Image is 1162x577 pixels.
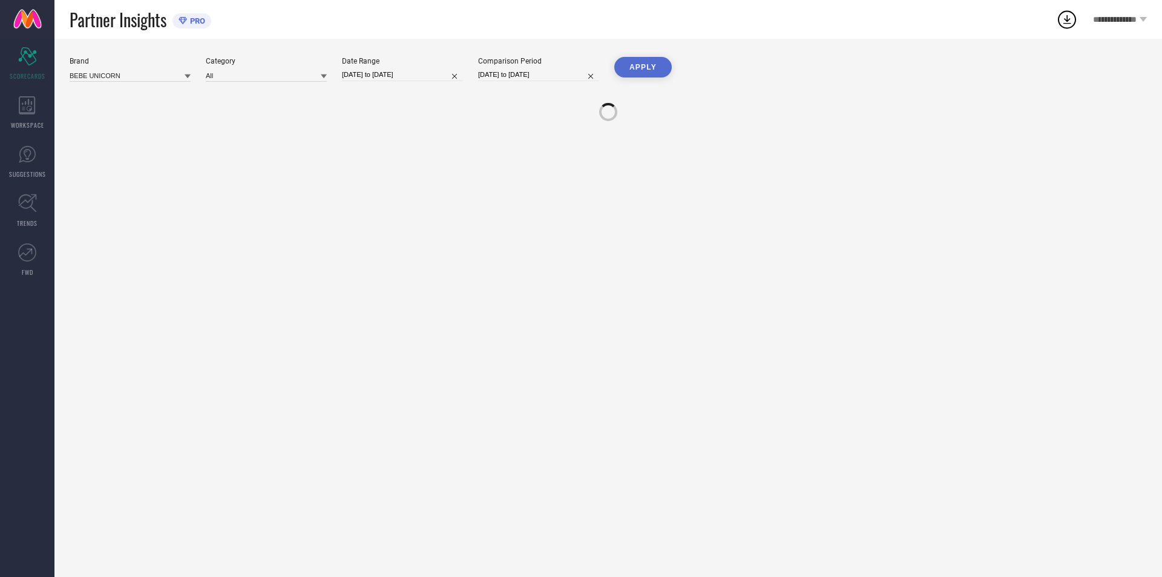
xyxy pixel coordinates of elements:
[11,120,44,130] span: WORKSPACE
[70,57,191,65] div: Brand
[1056,8,1078,30] div: Open download list
[478,57,599,65] div: Comparison Period
[614,57,672,77] button: APPLY
[478,68,599,81] input: Select comparison period
[10,71,45,81] span: SCORECARDS
[22,268,33,277] span: FWD
[206,57,327,65] div: Category
[342,68,463,81] input: Select date range
[70,7,166,32] span: Partner Insights
[9,170,46,179] span: SUGGESTIONS
[187,16,205,25] span: PRO
[17,219,38,228] span: TRENDS
[342,57,463,65] div: Date Range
